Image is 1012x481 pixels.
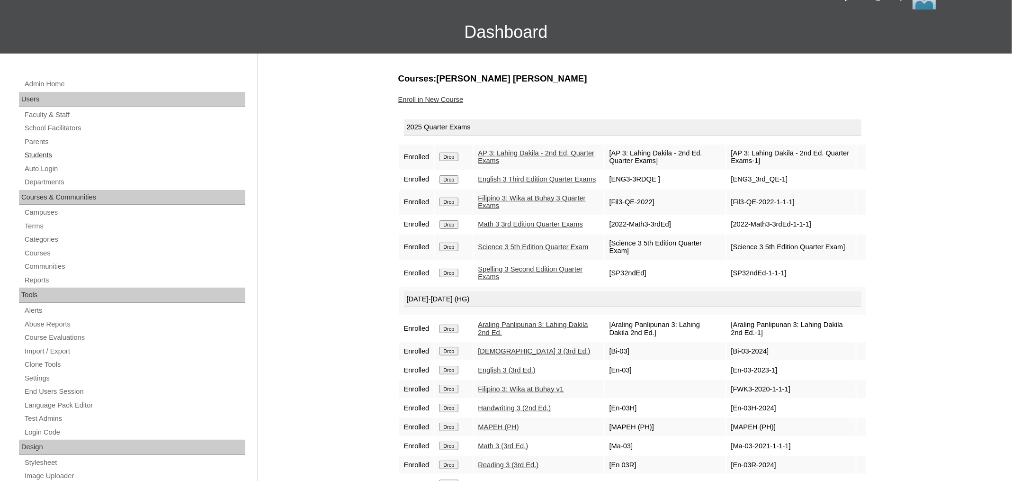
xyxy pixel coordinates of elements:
[398,96,464,103] a: Enroll in New Course
[439,366,458,374] input: Drop
[5,11,1007,54] h3: Dashboard
[605,437,725,455] td: [Ma-03]
[478,385,564,393] a: Filipino 3: Wika at Buhay v1
[399,261,434,286] td: Enrolled
[399,437,434,455] td: Enrolled
[24,163,245,175] a: Auto Login
[478,194,586,210] a: Filipino 3: Wika at Buhay 3 Quarter Exams
[478,321,588,336] a: Araling Panlipunan 3: Lahing Dakila 2nd Ed.
[439,325,458,333] input: Drop
[605,342,725,360] td: [Bi-03]
[24,220,245,232] a: Terms
[399,342,434,360] td: Enrolled
[24,332,245,344] a: Course Evaluations
[399,190,434,215] td: Enrolled
[24,247,245,259] a: Courses
[399,361,434,379] td: Enrolled
[24,359,245,371] a: Clone Tools
[19,288,245,303] div: Tools
[24,78,245,90] a: Admin Home
[19,440,245,455] div: Design
[439,175,458,184] input: Drop
[726,261,856,286] td: [SP32ndEd-1-1-1]
[478,366,536,374] a: English 3 (3rd Ed.)
[726,235,856,260] td: [Science 3 5th Edition Quarter Exam]
[726,399,856,417] td: [En-03H-2024]
[478,220,583,228] a: Math 3 3rd Edition Quarter Exams
[478,461,539,469] a: Reading 3 (3rd Ed.)
[19,190,245,205] div: Courses & Communities
[726,361,856,379] td: [En-03-2023-1]
[478,442,528,450] a: Math 3 (3rd Ed.)
[478,265,583,281] a: Spelling 3 Second Edition Quarter Exams
[24,413,245,425] a: Test Admins
[24,122,245,134] a: School Facilitators
[439,198,458,206] input: Drop
[726,456,856,474] td: [En-03R-2024]
[439,269,458,277] input: Drop
[399,235,434,260] td: Enrolled
[19,92,245,107] div: Users
[478,175,596,183] a: English 3 Third Edition Quarter Exams
[605,261,725,286] td: [SP32ndEd]
[24,345,245,357] a: Import / Export
[24,234,245,245] a: Categories
[439,347,458,355] input: Drop
[439,385,458,393] input: Drop
[404,119,861,136] div: 2025 Quarter Exams
[404,291,861,308] div: [DATE]-[DATE] (HG)
[24,457,245,469] a: Stylesheet
[726,316,856,341] td: [Araling Panlipunan 3: Lahing Dakila 2nd Ed.-1]
[439,442,458,450] input: Drop
[399,418,434,436] td: Enrolled
[605,361,725,379] td: [En-03]
[605,418,725,436] td: [MAPEH (PH)]
[439,153,458,161] input: Drop
[439,423,458,431] input: Drop
[605,399,725,417] td: [En-03H]
[605,456,725,474] td: [En 03R]
[398,73,867,85] h3: Courses:[PERSON_NAME] [PERSON_NAME]
[726,418,856,436] td: [MAPEH (PH)]
[439,404,458,412] input: Drop
[478,423,519,431] a: MAPEH (PH)
[24,372,245,384] a: Settings
[726,342,856,360] td: [Bi-03-2024]
[399,216,434,234] td: Enrolled
[726,171,856,189] td: [ENG3_3rd_QE-1]
[605,216,725,234] td: [2022-Math3-3rdEd]
[605,235,725,260] td: [Science 3 5th Edition Quarter Exam]
[439,220,458,229] input: Drop
[478,347,591,355] a: [DEMOGRAPHIC_DATA] 3 (3rd Ed.)
[24,136,245,148] a: Parents
[24,207,245,218] a: Campuses
[399,145,434,170] td: Enrolled
[24,274,245,286] a: Reports
[478,243,589,251] a: Science 3 5th Edition Quarter Exam
[439,243,458,251] input: Drop
[24,318,245,330] a: Abuse Reports
[478,404,551,412] a: Handwriting 3 (2nd Ed.)
[726,380,856,398] td: [FWK3-2020-1-1-1]
[605,190,725,215] td: [Fil3-QE-2022]
[439,461,458,469] input: Drop
[399,171,434,189] td: Enrolled
[399,380,434,398] td: Enrolled
[726,216,856,234] td: [2022-Math3-3rdEd-1-1-1]
[726,437,856,455] td: [Ma-03-2021-1-1-1]
[24,305,245,317] a: Alerts
[24,149,245,161] a: Students
[399,316,434,341] td: Enrolled
[24,427,245,438] a: Login Code
[24,386,245,398] a: End Users Session
[399,456,434,474] td: Enrolled
[24,176,245,188] a: Departments
[605,316,725,341] td: [Araling Panlipunan 3: Lahing Dakila 2nd Ed.]
[726,145,856,170] td: [AP 3: Lahing Dakila - 2nd Ed. Quarter Exams-1]
[399,399,434,417] td: Enrolled
[726,190,856,215] td: [Fil3-QE-2022-1-1-1]
[478,149,595,165] a: AP 3: Lahing Dakila - 2nd Ed. Quarter Exams
[24,399,245,411] a: Language Pack Editor
[24,261,245,272] a: Communities
[24,109,245,121] a: Faculty & Staff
